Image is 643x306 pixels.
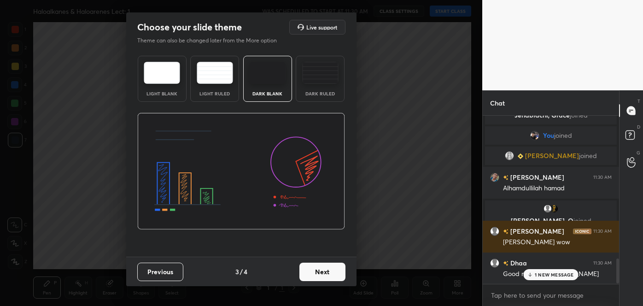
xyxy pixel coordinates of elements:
[244,267,247,277] h4: 4
[249,91,286,96] div: Dark Blank
[593,175,612,180] div: 11:30 AM
[637,124,640,130] p: D
[249,62,286,84] img: darkTheme.f0cc69e5.svg
[235,267,239,277] h4: 3
[518,153,523,159] img: Learner_Badge_beginner_1_8b307cf2a0.svg
[637,149,640,156] p: G
[554,132,572,139] span: joined
[503,184,612,193] div: Alhamdullilah hamad
[196,91,233,96] div: Light Ruled
[490,173,499,182] img: 54f8734c111e461c9d98692a13308fc0.jpg
[490,259,499,268] img: default.png
[137,36,286,45] p: Theme can also be changed later from the More option
[490,227,499,236] img: default.png
[306,24,337,30] h5: Live support
[240,267,243,277] h4: /
[593,229,612,234] div: 11:30 AM
[543,132,554,139] span: You
[503,270,612,279] div: Good morning [PERSON_NAME]
[525,152,579,159] span: [PERSON_NAME]
[503,238,612,247] div: [PERSON_NAME] wow
[509,172,564,182] h6: [PERSON_NAME]
[302,91,339,96] div: Dark Ruled
[503,175,509,180] img: no-rating-badge.077c3623.svg
[144,91,181,96] div: Light Blank
[503,229,509,234] img: no-rating-badge.077c3623.svg
[299,263,345,281] button: Next
[144,62,180,84] img: lightTheme.e5ed3b09.svg
[197,62,233,84] img: lightRuledTheme.5fabf969.svg
[579,152,597,159] span: joined
[137,21,242,33] h2: Choose your slide theme
[530,131,539,140] img: be3b61014f794d9dad424d3853eeb6ff.jpg
[573,216,591,225] span: joined
[509,226,564,236] h6: [PERSON_NAME]
[137,113,345,230] img: darkThemeBanner.d06ce4a2.svg
[637,98,640,105] p: T
[491,112,611,119] p: Jenabiachi, Grace
[483,91,512,115] p: Chat
[483,116,619,284] div: grid
[302,62,339,84] img: darkRuledTheme.de295e13.svg
[535,272,574,277] p: 1 NEW MESSAGE
[573,229,591,234] img: iconic-dark.1390631f.png
[509,258,527,268] h6: Dhaa
[491,217,611,224] p: [PERSON_NAME], O
[593,260,612,266] div: 11:30 AM
[549,204,559,213] img: e8bf64d171724688bb285ab6ea845b7e.jpg
[503,261,509,266] img: no-rating-badge.077c3623.svg
[505,151,514,160] img: 86a9cb0339cf4ee9974b62c82109ebdd.jpg
[137,263,183,281] button: Previous
[543,204,552,213] img: default.png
